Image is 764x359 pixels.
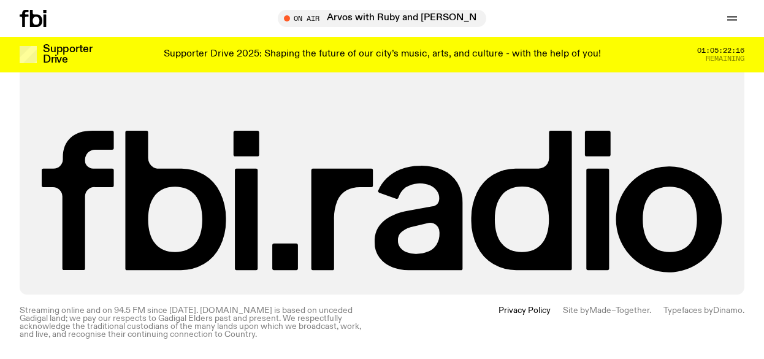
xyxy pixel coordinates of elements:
[697,47,744,54] span: 01:05:22:16
[649,306,651,315] span: .
[43,44,92,65] h3: Supporter Drive
[563,306,589,315] span: Site by
[164,49,601,60] p: Supporter Drive 2025: Shaping the future of our city’s music, arts, and culture - with the help o...
[706,55,744,62] span: Remaining
[713,306,743,315] a: Dinamo
[663,306,713,315] span: Typefaces by
[278,10,486,27] button: On AirArvos with Ruby and [PERSON_NAME]
[20,307,376,339] p: Streaming online and on 94.5 FM since [DATE]. [DOMAIN_NAME] is based on unceded Gadigal land; we ...
[589,306,649,315] a: Made–Together
[743,306,744,315] span: .
[499,307,551,339] a: Privacy Policy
